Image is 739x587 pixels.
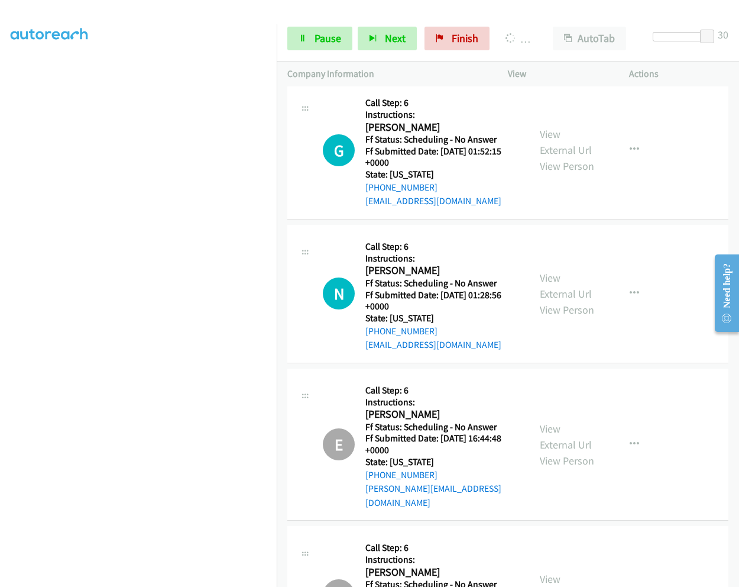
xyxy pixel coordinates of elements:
p: Dialing Cherokee [PERSON_NAME] [505,31,531,47]
h5: Call Step: 6 [365,542,518,554]
p: Actions [629,67,729,81]
a: View External Url [540,271,592,301]
h5: Instructions: [365,253,518,265]
h5: Ff Submitted Date: [DATE] 01:28:56 +0000 [365,289,518,312]
h5: State: [US_STATE] [365,169,518,180]
h2: [PERSON_NAME] [365,566,518,579]
div: The call has been skipped [323,428,355,460]
a: [PHONE_NUMBER] [365,325,437,337]
h5: Call Step: 6 [365,241,518,253]
span: Pause [315,31,341,45]
p: View [508,67,608,81]
iframe: Dialpad [11,23,277,585]
h2: [PERSON_NAME] [365,121,518,134]
h5: Call Step: 6 [365,97,518,109]
div: The call is yet to be attempted [323,278,355,309]
a: View Person [540,454,594,467]
h5: State: [US_STATE] [365,456,518,468]
button: AutoTab [553,27,626,50]
iframe: Resource Center [705,246,739,340]
a: View External Url [540,127,592,157]
a: [PERSON_NAME][EMAIL_ADDRESS][DOMAIN_NAME] [365,483,501,508]
div: 30 [718,27,728,43]
h5: Ff Status: Scheduling - No Answer [365,134,518,146]
h5: Instructions: [365,396,518,408]
h5: State: [US_STATE] [365,312,518,324]
h5: Instructions: [365,554,518,566]
h1: E [323,428,355,460]
a: Pause [287,27,352,50]
h1: N [323,278,355,309]
h2: [PERSON_NAME] [365,408,518,421]
div: The call is yet to be attempted [323,134,355,166]
a: [EMAIL_ADDRESS][DOMAIN_NAME] [365,195,501,207]
a: [PHONE_NUMBER] [365,469,437,480]
span: Next [385,31,406,45]
a: View External Url [540,422,592,451]
span: Finish [452,31,478,45]
h2: [PERSON_NAME] [365,264,518,278]
a: [EMAIL_ADDRESS][DOMAIN_NAME] [365,339,501,350]
h1: G [323,134,355,166]
a: [PHONE_NUMBER] [365,182,437,193]
h5: Ff Status: Scheduling - No Answer [365,421,518,433]
h5: Ff Submitted Date: [DATE] 01:52:15 +0000 [365,146,518,169]
h5: Ff Status: Scheduling - No Answer [365,278,518,289]
button: Next [358,27,417,50]
h5: Call Step: 6 [365,385,518,396]
h5: Ff Submitted Date: [DATE] 16:44:48 +0000 [365,433,518,456]
a: View Person [540,303,594,317]
h5: Instructions: [365,109,518,121]
a: Finish [424,27,490,50]
a: View Person [540,159,594,173]
p: Company Information [287,67,487,81]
